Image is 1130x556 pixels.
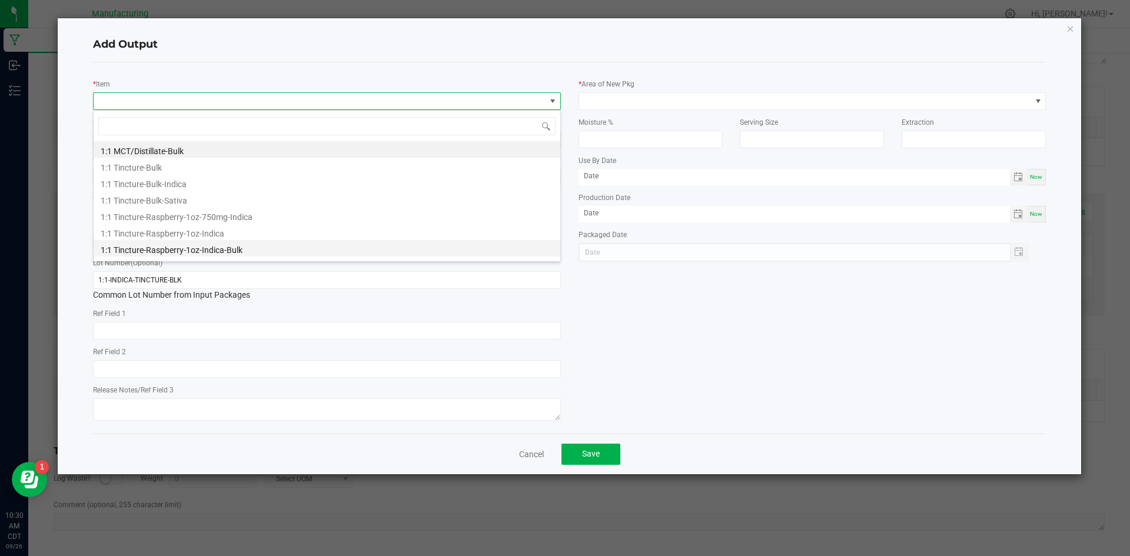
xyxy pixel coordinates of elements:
h4: Add Output [93,37,1046,52]
label: Production Date [579,192,630,203]
iframe: Resource center [12,462,47,497]
label: Use By Date [579,155,616,166]
button: Save [561,444,620,465]
label: Lot Number [93,258,162,268]
input: Date [579,206,1011,221]
label: Extraction [902,117,934,128]
span: Toggle calendar [1010,206,1027,222]
input: Date [579,169,1011,184]
a: Cancel [519,448,544,460]
iframe: Resource center unread badge [35,460,49,474]
span: (Optional) [131,259,162,267]
label: Area of New Pkg [581,79,634,89]
label: Moisture % [579,117,613,128]
label: Ref Field 2 [93,347,126,357]
span: Now [1030,174,1042,180]
div: Common Lot Number from Input Packages [93,271,561,301]
label: Serving Size [740,117,778,128]
label: Packaged Date [579,229,627,240]
label: Release Notes/Ref Field 3 [93,385,174,395]
label: Item [96,79,110,89]
span: Toggle calendar [1010,169,1027,185]
label: Ref Field 1 [93,308,126,319]
span: Save [582,449,600,458]
span: Now [1030,211,1042,217]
